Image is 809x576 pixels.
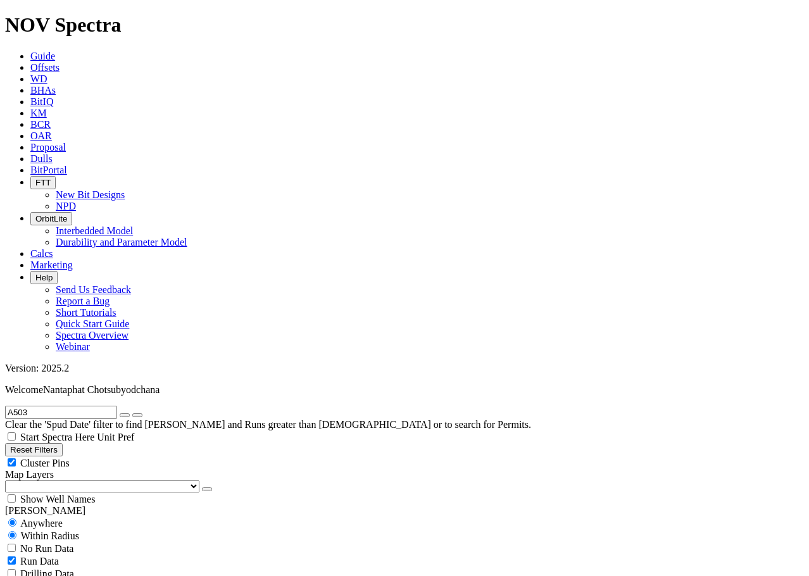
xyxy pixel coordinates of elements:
[20,458,70,468] span: Cluster Pins
[56,237,187,247] a: Durability and Parameter Model
[30,130,52,141] a: OAR
[30,248,53,259] a: Calcs
[30,271,58,284] button: Help
[5,443,63,456] button: Reset Filters
[30,153,53,164] a: Dulls
[20,556,59,567] span: Run Data
[30,73,47,84] a: WD
[5,419,531,430] span: Clear the 'Spud Date' filter to find [PERSON_NAME] and Runs greater than [DEMOGRAPHIC_DATA] or to...
[30,85,56,96] a: BHAs
[20,494,95,504] span: Show Well Names
[97,432,134,442] span: Unit Pref
[5,13,804,37] h1: NOV Spectra
[30,176,56,189] button: FTT
[56,307,116,318] a: Short Tutorials
[5,384,804,396] p: Welcome
[30,51,55,61] a: Guide
[5,406,117,419] input: Search
[56,284,131,295] a: Send Us Feedback
[35,178,51,187] span: FTT
[30,119,51,130] a: BCR
[8,432,16,441] input: Start Spectra Here
[30,212,72,225] button: OrbitLite
[30,142,66,153] a: Proposal
[20,543,73,554] span: No Run Data
[43,384,160,395] span: Nantaphat Chotsubyodchana
[5,469,54,480] span: Map Layers
[30,260,73,270] a: Marketing
[21,530,79,541] span: Within Radius
[20,518,63,529] span: Anywhere
[56,341,90,352] a: Webinar
[35,273,53,282] span: Help
[30,108,47,118] a: KM
[56,201,76,211] a: NPD
[5,505,804,517] div: [PERSON_NAME]
[30,165,67,175] a: BitPortal
[35,214,67,223] span: OrbitLite
[56,330,129,341] a: Spectra Overview
[56,225,133,236] a: Interbedded Model
[56,296,110,306] a: Report a Bug
[30,96,53,107] a: BitIQ
[20,432,94,442] span: Start Spectra Here
[56,318,129,329] a: Quick Start Guide
[30,62,60,73] a: Offsets
[5,363,804,374] div: Version: 2025.2
[56,189,125,200] a: New Bit Designs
